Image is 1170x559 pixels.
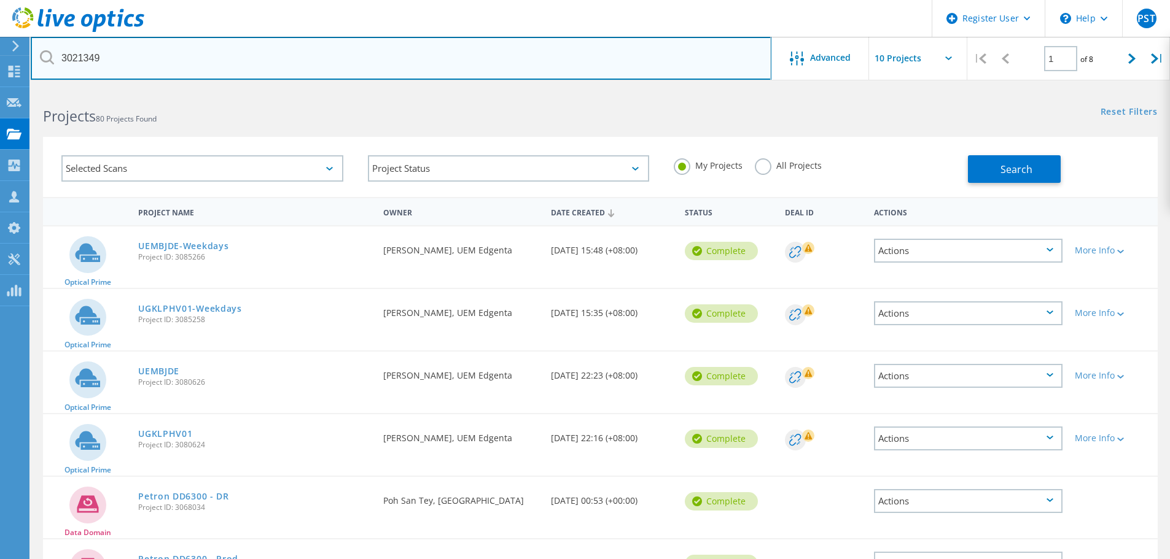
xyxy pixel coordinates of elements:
div: Date Created [545,200,679,223]
a: UEMBJDE [138,367,179,376]
span: Optical Prime [64,341,111,349]
div: Actions [874,364,1063,388]
a: UGKLPHV01 [138,430,192,438]
div: Complete [685,430,758,448]
span: Optical Prime [64,279,111,286]
div: Selected Scans [61,155,343,182]
div: Complete [685,304,758,323]
a: UGKLPHV01-Weekdays [138,304,242,313]
span: Search [1000,163,1032,176]
span: PST [1137,13,1155,23]
div: Complete [685,242,758,260]
div: [DATE] 15:48 (+08:00) [545,226,679,267]
label: All Projects [755,158,822,170]
b: Projects [43,106,96,126]
span: Project ID: 3080626 [138,379,371,386]
span: 80 Projects Found [96,114,157,124]
div: [DATE] 15:35 (+08:00) [545,289,679,330]
div: Actions [874,301,1063,325]
div: Actions [868,200,1069,223]
label: My Projects [674,158,743,170]
div: [DATE] 22:16 (+08:00) [545,414,679,455]
div: [PERSON_NAME], UEM Edgenta [377,352,544,392]
a: Petron DD6300 - DR [138,492,229,501]
svg: \n [1060,13,1071,24]
span: Project ID: 3085266 [138,253,371,261]
div: Status [679,200,779,223]
div: More Info [1075,371,1152,380]
span: Project ID: 3068034 [138,504,371,511]
button: Search [968,155,1061,183]
a: Reset Filters [1101,107,1158,118]
div: Actions [874,239,1063,263]
div: | [1145,37,1170,80]
div: More Info [1075,434,1152,442]
a: Live Optics Dashboard [12,26,144,34]
div: More Info [1075,309,1152,317]
div: More Info [1075,246,1152,255]
div: [DATE] 22:23 (+08:00) [545,352,679,392]
span: Advanced [810,53,851,62]
div: Actions [874,489,1063,513]
div: Complete [685,492,758,511]
span: Data Domain [64,529,111,536]
div: Poh San Tey, [GEOGRAPHIC_DATA] [377,477,544,517]
span: Project ID: 3080624 [138,441,371,449]
span: Optical Prime [64,466,111,474]
div: [DATE] 00:53 (+00:00) [545,477,679,517]
div: [PERSON_NAME], UEM Edgenta [377,414,544,455]
span: of 8 [1080,54,1093,64]
div: | [967,37,993,80]
div: Owner [377,200,544,223]
div: Complete [685,367,758,385]
div: Actions [874,426,1063,450]
input: Search projects by name, owner, ID, company, etc [31,37,771,80]
div: Project Name [132,200,377,223]
span: Project ID: 3085258 [138,316,371,323]
div: Deal Id [779,200,868,223]
a: UEMBJDE-Weekdays [138,242,228,250]
span: Optical Prime [64,404,111,411]
div: Project Status [368,155,650,182]
div: [PERSON_NAME], UEM Edgenta [377,289,544,330]
div: [PERSON_NAME], UEM Edgenta [377,226,544,267]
